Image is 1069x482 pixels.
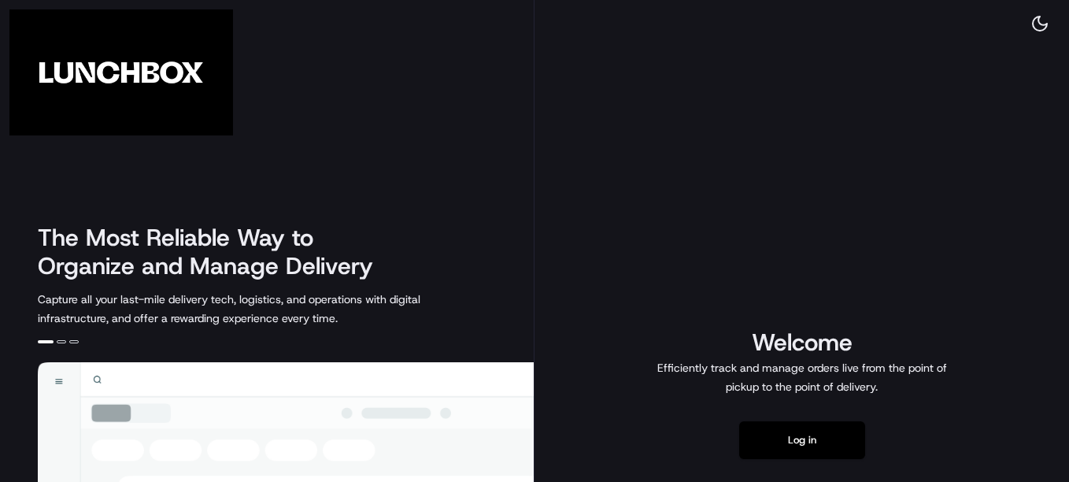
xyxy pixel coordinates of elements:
h2: The Most Reliable Way to Organize and Manage Delivery [38,224,390,280]
button: Log in [739,421,865,459]
p: Efficiently track and manage orders live from the point of pickup to the point of delivery. [651,358,953,396]
p: Capture all your last-mile delivery tech, logistics, and operations with digital infrastructure, ... [38,290,491,328]
img: Company Logo [9,9,233,135]
h1: Welcome [651,327,953,358]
